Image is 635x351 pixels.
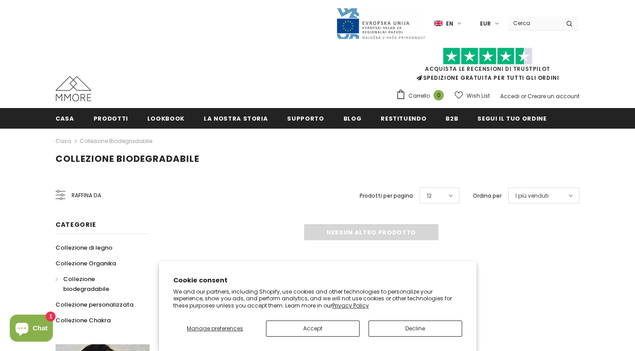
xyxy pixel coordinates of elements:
[433,90,444,100] span: 0
[187,325,243,332] span: Manage preferences
[473,191,502,200] label: Ordina per
[56,300,133,309] span: Collezione personalizzata
[56,76,91,101] img: Casi MMORE
[56,259,116,268] span: Collezione Organika
[446,114,458,123] span: B2B
[455,88,490,104] a: Wish List
[521,92,526,100] span: or
[80,137,152,145] a: Collezione biodegradabile
[477,108,546,128] a: Segui il tuo ordine
[94,108,128,128] a: Prodotti
[381,108,426,128] a: Restituendo
[56,256,116,271] a: Collezione Organika
[480,19,491,28] span: EUR
[343,114,362,123] span: Blog
[56,220,96,229] span: Categorie
[204,114,268,123] span: La nostra storia
[56,108,74,128] a: Casa
[56,316,111,325] span: Collezione Chakra
[332,302,369,309] a: Privacy Policy
[56,152,199,165] span: Collezione biodegradabile
[425,65,550,73] a: Acquista le recensioni di TrustPilot
[500,92,519,100] a: Accedi
[94,114,128,123] span: Prodotti
[336,19,425,27] a: Javni Razpis
[467,91,490,100] span: Wish List
[56,312,111,328] a: Collezione Chakra
[360,191,413,200] label: Prodotti per pagina
[528,92,579,100] a: Creare un account
[173,288,462,309] p: We and our partners, including Shopify, use cookies and other technologies to personalize your ex...
[287,108,324,128] a: supporto
[147,108,184,128] a: Lookbook
[446,19,453,28] span: en
[408,91,430,100] span: Carrello
[147,114,184,123] span: Lookbook
[173,321,257,337] button: Manage preferences
[173,276,462,285] h2: Cookie consent
[56,136,71,147] a: Casa
[434,20,442,27] img: i-lang-1.png
[266,321,360,337] button: Accept
[446,108,458,128] a: B2B
[427,191,432,200] span: 12
[63,275,109,293] span: Collezione biodegradabile
[56,297,133,312] a: Collezione personalizzata
[56,243,112,252] span: Collezione di legno
[56,114,74,123] span: Casa
[515,191,549,200] span: I più venduti
[369,321,462,337] button: Decline
[72,191,101,200] span: Raffina da
[477,114,546,123] span: Segui il tuo ordine
[396,52,579,82] span: SPEDIZIONE GRATUITA PER TUTTI GLI ORDINI
[56,271,140,297] a: Collezione biodegradabile
[508,17,559,30] input: Search Site
[343,108,362,128] a: Blog
[287,114,324,123] span: supporto
[443,48,532,65] img: Fidati di Pilot Stars
[381,114,426,123] span: Restituendo
[56,240,112,256] a: Collezione di legno
[336,7,425,40] img: Javni Razpis
[7,315,56,344] inbox-online-store-chat: Shopify online store chat
[396,89,448,103] a: Carrello 0
[204,108,268,128] a: La nostra storia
